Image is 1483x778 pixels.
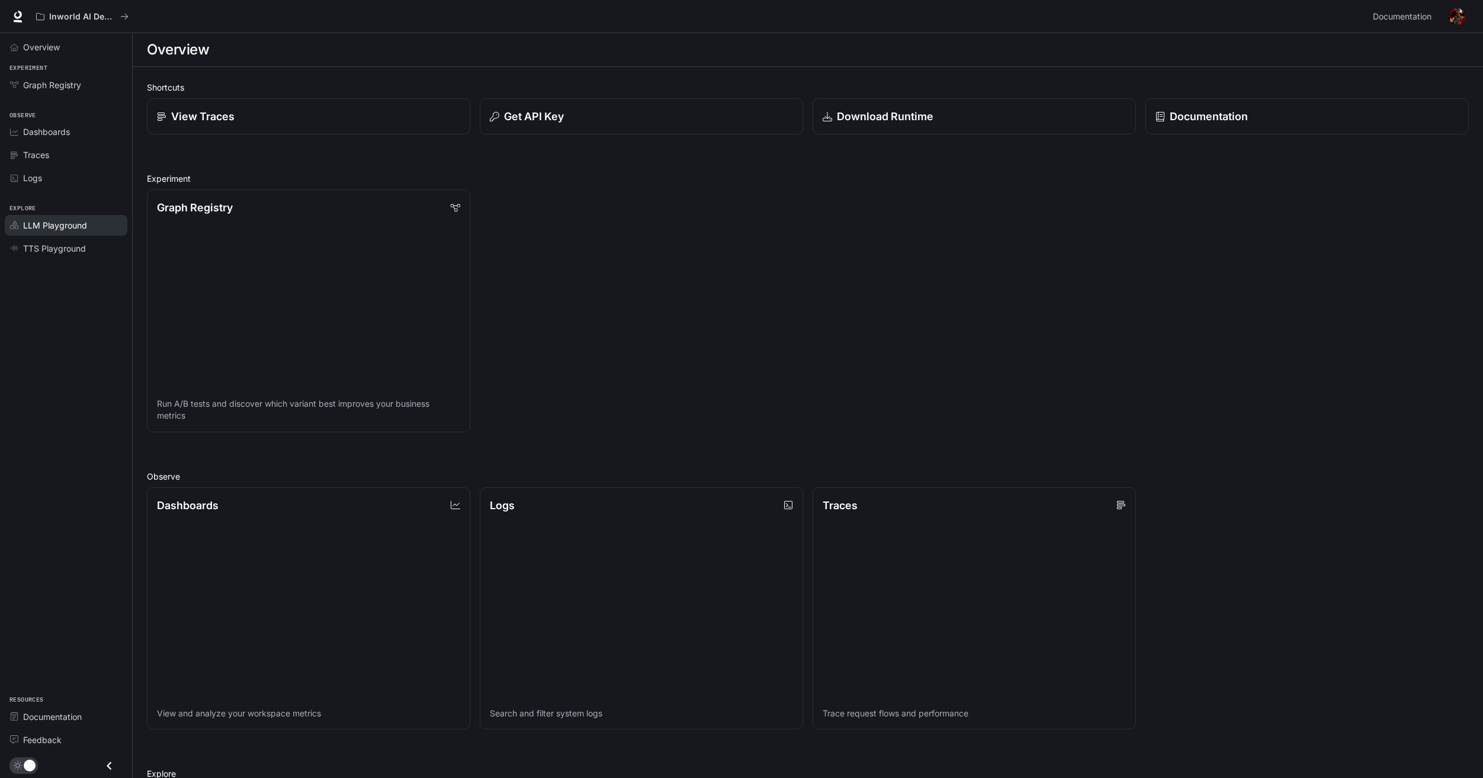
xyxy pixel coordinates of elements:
[157,708,460,719] p: View and analyze your workspace metrics
[147,98,470,134] a: View Traces
[157,200,233,216] p: Graph Registry
[490,708,793,719] p: Search and filter system logs
[147,189,470,432] a: Graph RegistryRun A/B tests and discover which variant best improves your business metrics
[157,398,460,422] p: Run A/B tests and discover which variant best improves your business metrics
[23,242,86,255] span: TTS Playground
[23,219,87,232] span: LLM Playground
[49,12,115,22] p: Inworld AI Demos
[23,711,82,723] span: Documentation
[1368,5,1440,28] a: Documentation
[23,79,81,91] span: Graph Registry
[837,108,933,124] p: Download Runtime
[5,75,127,95] a: Graph Registry
[1145,98,1469,134] a: Documentation
[5,121,127,142] a: Dashboards
[1373,9,1431,24] span: Documentation
[147,38,209,62] h1: Overview
[5,238,127,259] a: TTS Playground
[480,98,803,134] button: Get API Key
[157,497,219,513] p: Dashboards
[5,144,127,165] a: Traces
[813,98,1136,134] a: Download Runtime
[1445,5,1469,28] button: User avatar
[813,487,1136,730] a: TracesTrace request flows and performance
[1170,108,1248,124] p: Documentation
[490,497,515,513] p: Logs
[5,729,127,750] a: Feedback
[147,487,470,730] a: DashboardsView and analyze your workspace metrics
[24,758,36,771] span: Dark mode toggle
[480,487,803,730] a: LogsSearch and filter system logs
[23,149,49,161] span: Traces
[147,172,1469,185] h2: Experiment
[5,37,127,57] a: Overview
[1449,8,1465,25] img: User avatar
[23,172,42,184] span: Logs
[96,754,123,778] button: Close drawer
[823,708,1126,719] p: Trace request flows and performance
[23,41,60,53] span: Overview
[31,5,134,28] button: All workspaces
[5,215,127,236] a: LLM Playground
[823,497,858,513] p: Traces
[171,108,235,124] p: View Traces
[5,168,127,188] a: Logs
[147,81,1469,94] h2: Shortcuts
[23,126,70,138] span: Dashboards
[23,734,62,746] span: Feedback
[5,706,127,727] a: Documentation
[147,470,1469,483] h2: Observe
[504,108,564,124] p: Get API Key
